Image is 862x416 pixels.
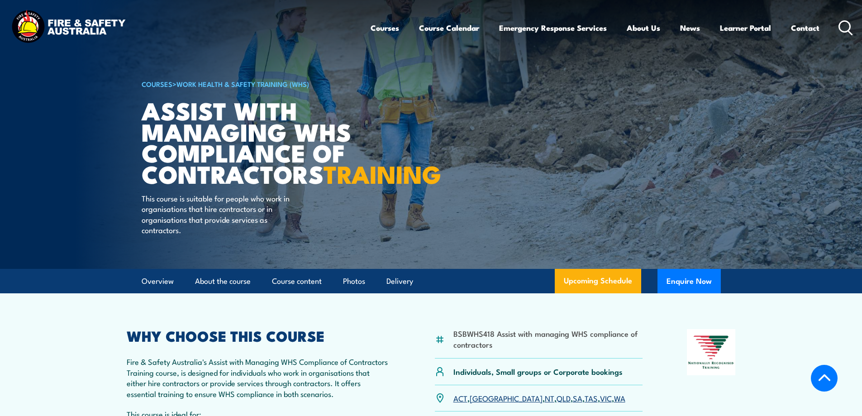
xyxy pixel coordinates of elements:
p: , , , , , , , [453,393,625,403]
a: Learner Portal [720,16,771,40]
a: News [680,16,700,40]
a: TAS [585,392,598,403]
a: Overview [142,269,174,293]
p: Individuals, Small groups or Corporate bookings [453,366,623,377]
li: BSBWHS418 Assist with managing WHS compliance of contractors [453,328,643,349]
h6: > [142,78,365,89]
a: Upcoming Schedule [555,269,641,293]
a: Delivery [386,269,413,293]
a: SA [573,392,582,403]
a: ACT [453,392,467,403]
a: WA [614,392,625,403]
a: Photos [343,269,365,293]
a: Course Calendar [419,16,479,40]
a: Work Health & Safety Training (WHS) [176,79,309,89]
p: This course is suitable for people who work in organisations that hire contractors or in organisa... [142,193,307,235]
h1: Assist with Managing WHS Compliance of Contractors [142,100,365,184]
button: Enquire Now [657,269,721,293]
a: Emergency Response Services [499,16,607,40]
h2: WHY CHOOSE THIS COURSE [127,329,391,342]
a: VIC [600,392,612,403]
a: Course content [272,269,322,293]
a: Courses [371,16,399,40]
a: [GEOGRAPHIC_DATA] [470,392,543,403]
a: QLD [557,392,571,403]
img: Nationally Recognised Training logo. [687,329,736,375]
a: NT [545,392,554,403]
a: Contact [791,16,819,40]
a: COURSES [142,79,172,89]
p: Fire & Safety Australia's Assist with Managing WHS Compliance of Contractors Training course, is ... [127,356,391,399]
a: About Us [627,16,660,40]
a: About the course [195,269,251,293]
strong: TRAINING [324,154,441,192]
